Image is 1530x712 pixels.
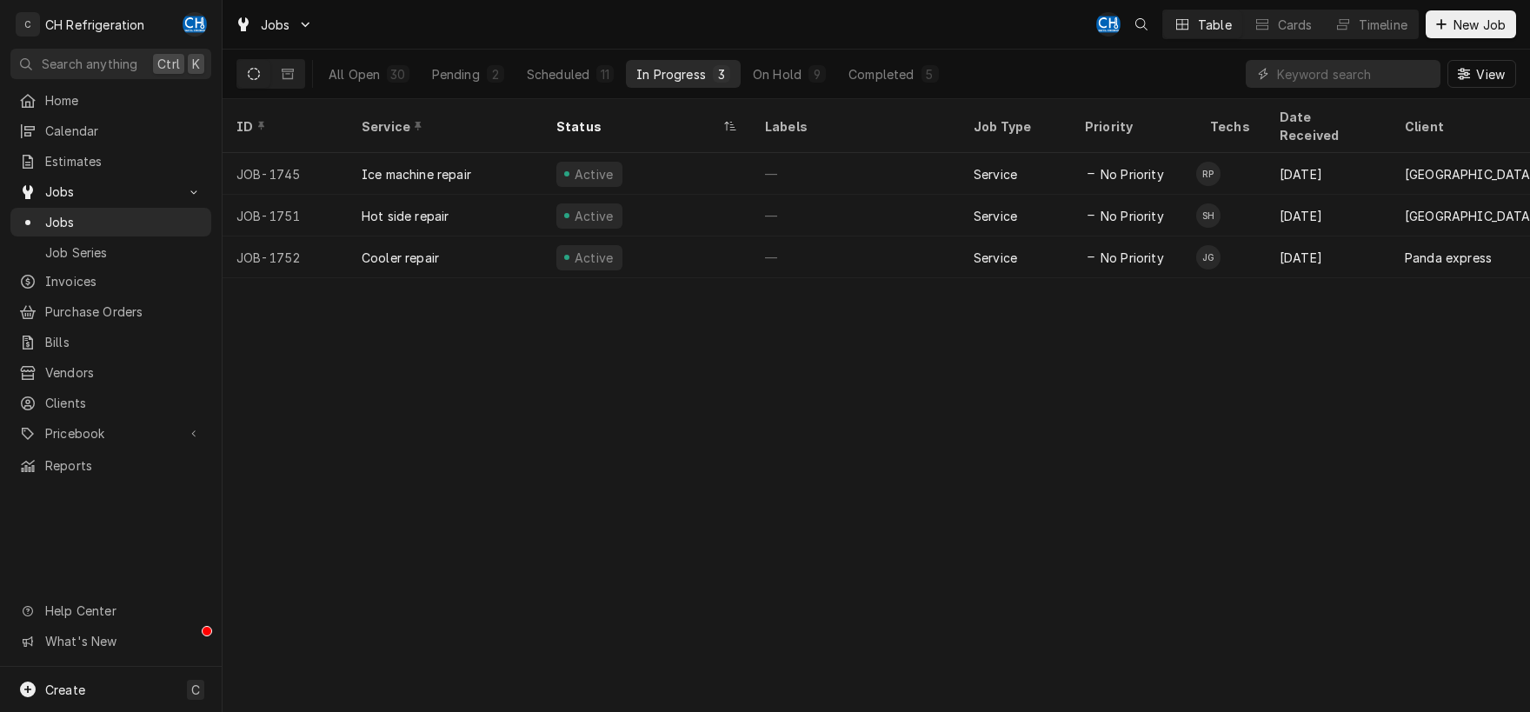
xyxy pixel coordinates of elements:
[1266,153,1391,195] div: [DATE]
[10,596,211,625] a: Go to Help Center
[236,117,330,136] div: ID
[10,451,211,480] a: Reports
[183,12,207,37] div: CH
[1280,108,1374,144] div: Date Received
[1101,249,1164,267] span: No Priority
[751,195,960,236] div: —
[45,456,203,475] span: Reports
[223,153,348,195] div: JOB-1745
[191,681,200,699] span: C
[1405,249,1492,267] div: Panda express
[1096,12,1121,37] div: Chris Hiraga's Avatar
[45,632,201,650] span: What's New
[45,602,201,620] span: Help Center
[848,65,914,83] div: Completed
[45,394,203,412] span: Clients
[10,147,211,176] a: Estimates
[45,183,176,201] span: Jobs
[362,165,471,183] div: Ice machine repair
[362,117,525,136] div: Service
[1278,16,1313,34] div: Cards
[751,153,960,195] div: —
[1096,12,1121,37] div: CH
[45,152,203,170] span: Estimates
[45,272,203,290] span: Invoices
[974,117,1057,136] div: Job Type
[45,243,203,262] span: Job Series
[1196,203,1221,228] div: Steven Hiraga's Avatar
[1196,203,1221,228] div: SH
[1196,245,1221,269] div: JG
[1447,60,1516,88] button: View
[10,328,211,356] a: Bills
[42,55,137,73] span: Search anything
[600,65,610,83] div: 11
[716,65,727,83] div: 3
[362,207,449,225] div: Hot side repair
[223,236,348,278] div: JOB-1752
[974,249,1017,267] div: Service
[10,419,211,448] a: Go to Pricebook
[10,627,211,655] a: Go to What's New
[261,16,290,34] span: Jobs
[1450,16,1509,34] span: New Job
[1101,207,1164,225] span: No Priority
[1101,165,1164,183] span: No Priority
[10,267,211,296] a: Invoices
[10,116,211,145] a: Calendar
[45,363,203,382] span: Vendors
[1266,236,1391,278] div: [DATE]
[1196,162,1221,186] div: Ruben Perez's Avatar
[1266,195,1391,236] div: [DATE]
[362,249,439,267] div: Cooler repair
[432,65,480,83] div: Pending
[636,65,706,83] div: In Progress
[925,65,935,83] div: 5
[45,303,203,321] span: Purchase Orders
[556,117,720,136] div: Status
[1196,162,1221,186] div: RP
[10,297,211,326] a: Purchase Orders
[10,238,211,267] a: Job Series
[45,16,145,34] div: CH Refrigeration
[183,12,207,37] div: Chris Hiraga's Avatar
[572,165,615,183] div: Active
[10,177,211,206] a: Go to Jobs
[751,236,960,278] div: —
[10,86,211,115] a: Home
[45,333,203,351] span: Bills
[1426,10,1516,38] button: New Job
[157,55,180,73] span: Ctrl
[765,117,946,136] div: Labels
[45,122,203,140] span: Calendar
[223,195,348,236] div: JOB-1751
[1128,10,1155,38] button: Open search
[390,65,405,83] div: 30
[10,358,211,387] a: Vendors
[1196,245,1221,269] div: Josh Galindo's Avatar
[329,65,380,83] div: All Open
[192,55,200,73] span: K
[753,65,802,83] div: On Hold
[1359,16,1407,34] div: Timeline
[572,249,615,267] div: Active
[1473,65,1508,83] span: View
[10,389,211,417] a: Clients
[10,49,211,79] button: Search anythingCtrlK
[45,682,85,697] span: Create
[490,65,501,83] div: 2
[1085,117,1179,136] div: Priority
[10,208,211,236] a: Jobs
[527,65,589,83] div: Scheduled
[1210,117,1252,136] div: Techs
[812,65,822,83] div: 9
[572,207,615,225] div: Active
[228,10,320,39] a: Go to Jobs
[45,213,203,231] span: Jobs
[45,424,176,443] span: Pricebook
[974,165,1017,183] div: Service
[45,91,203,110] span: Home
[1198,16,1232,34] div: Table
[974,207,1017,225] div: Service
[16,12,40,37] div: C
